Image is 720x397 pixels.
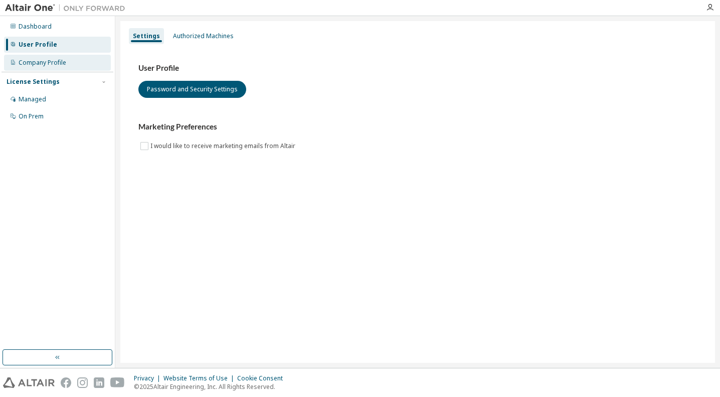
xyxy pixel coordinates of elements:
button: Password and Security Settings [138,81,246,98]
img: altair_logo.svg [3,377,55,388]
h3: Marketing Preferences [138,122,697,132]
h3: User Profile [138,63,697,73]
div: Cookie Consent [237,374,289,382]
img: facebook.svg [61,377,71,388]
div: License Settings [7,78,60,86]
div: Authorized Machines [173,32,234,40]
div: Company Profile [19,59,66,67]
div: Settings [133,32,160,40]
div: Website Terms of Use [163,374,237,382]
div: User Profile [19,41,57,49]
img: Altair One [5,3,130,13]
label: I would like to receive marketing emails from Altair [150,140,297,152]
div: Privacy [134,374,163,382]
p: © 2025 Altair Engineering, Inc. All Rights Reserved. [134,382,289,391]
div: On Prem [19,112,44,120]
div: Managed [19,95,46,103]
img: youtube.svg [110,377,125,388]
img: linkedin.svg [94,377,104,388]
div: Dashboard [19,23,52,31]
img: instagram.svg [77,377,88,388]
